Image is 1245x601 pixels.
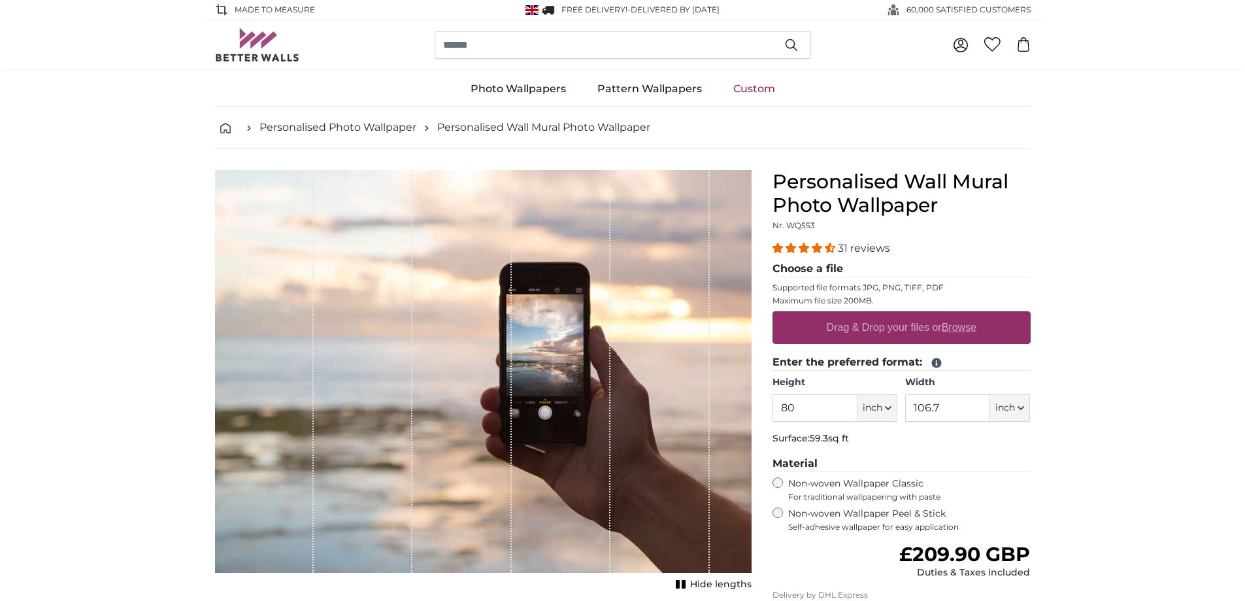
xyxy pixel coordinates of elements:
span: 4.32 stars [772,242,838,254]
p: Surface: [772,432,1031,445]
span: 60,000 SATISFIED CUSTOMERS [906,4,1031,16]
span: Nr. WQ553 [772,220,815,230]
a: Custom [718,72,791,106]
a: Personalised Wall Mural Photo Wallpaper [437,120,650,135]
span: Self-adhesive wallpaper for easy application [788,522,1031,532]
p: Delivery by DHL Express [772,590,1031,600]
button: inch [990,394,1030,422]
span: FREE delivery! [561,5,627,14]
div: Duties & Taxes included [899,566,1030,579]
span: Delivered by [DATE] [631,5,720,14]
img: United Kingdom [525,5,539,15]
span: Made to Measure [235,4,315,16]
legend: Choose a file [772,261,1031,277]
span: inch [995,402,1015,415]
label: Non-woven Wallpaper Classic [788,477,1031,502]
button: inch [857,394,897,422]
img: Betterwalls [215,28,300,61]
div: 1 of 1 [215,170,752,594]
p: Supported file formats JPG, PNG, TIFF, PDF [772,283,1031,293]
label: Height [772,376,897,389]
span: 31 reviews [838,242,890,254]
span: £209.90 GBP [899,542,1030,566]
legend: Enter the preferred format: [772,354,1031,371]
p: Maximum file size 200MB. [772,296,1031,306]
a: Pattern Wallpapers [582,72,718,106]
legend: Material [772,456,1031,472]
span: Hide lengths [690,578,752,591]
span: 59.3sq ft [810,432,849,444]
span: For traditional wallpapering with paste [788,492,1031,502]
span: inch [863,402,882,415]
label: Non-woven Wallpaper Peel & Stick [788,507,1031,532]
a: Photo Wallpapers [455,72,582,106]
button: Hide lengths [672,575,752,594]
label: Width [905,376,1030,389]
h1: Personalised Wall Mural Photo Wallpaper [772,170,1031,217]
span: - [627,5,720,14]
nav: breadcrumbs [215,107,1031,149]
a: Personalised Photo Wallpaper [259,120,416,135]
